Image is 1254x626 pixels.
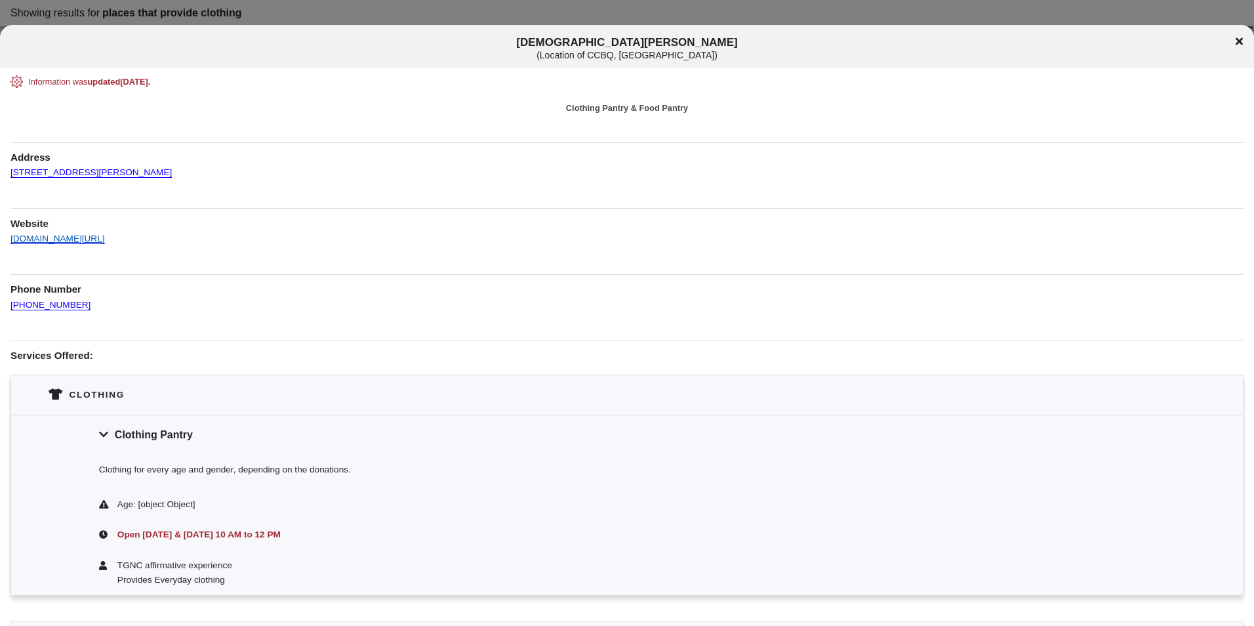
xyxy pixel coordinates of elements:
div: Clothing for every age and gender, depending on the donations. [11,454,1243,489]
a: [STREET_ADDRESS][PERSON_NAME] [10,155,172,178]
h1: Services Offered: [10,341,1244,363]
span: updated [DATE] . [88,77,151,87]
div: ( Location of CCBQ, [GEOGRAPHIC_DATA] ) [107,50,1148,61]
h1: Website [10,208,1244,230]
div: Clothing Pantry & Food Pantry [10,102,1244,114]
a: [DOMAIN_NAME][URL] [10,221,105,244]
div: Clothing Pantry [11,415,1243,454]
div: Information was [28,75,1226,88]
div: Age: [object Object] [117,497,1155,512]
div: Clothing [70,388,125,402]
div: TGNC affirmative experience [117,558,1155,573]
div: Open [DATE] & [DATE] 10 AM to 12 PM [115,528,1155,542]
h1: Address [10,142,1244,165]
a: [PHONE_NUMBER] [10,287,91,310]
div: Provides Everyday clothing [117,573,1155,587]
span: [DEMOGRAPHIC_DATA][PERSON_NAME] [107,36,1148,60]
h1: Phone Number [10,274,1244,297]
